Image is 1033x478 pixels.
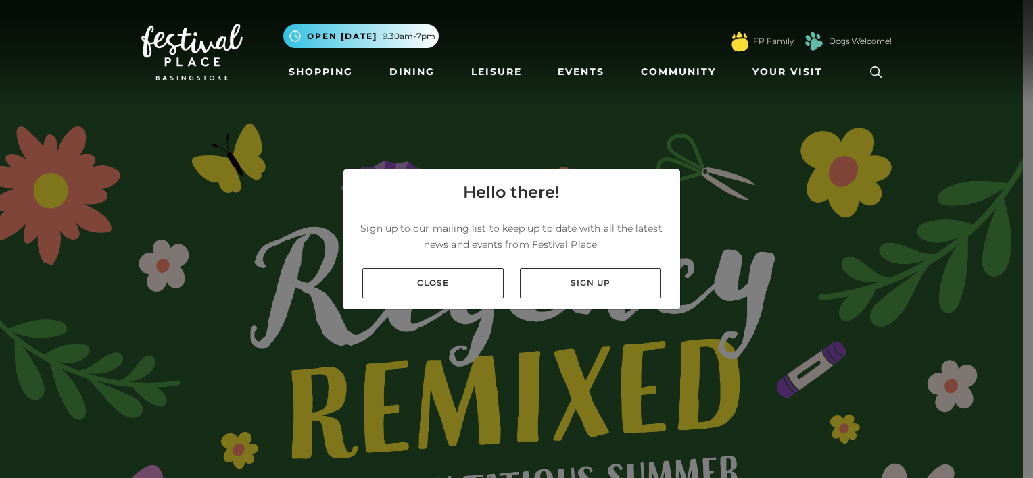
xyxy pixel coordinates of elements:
a: Close [362,268,504,298]
a: Community [635,59,721,84]
a: Dining [384,59,440,84]
span: 9.30am-7pm [383,30,435,43]
span: Your Visit [752,65,823,79]
p: Sign up to our mailing list to keep up to date with all the latest news and events from Festival ... [354,220,669,253]
a: Shopping [283,59,358,84]
a: FP Family [753,35,794,47]
h4: Hello there! [463,180,560,205]
a: Events [552,59,610,84]
span: Open [DATE] [307,30,377,43]
a: Dogs Welcome! [829,35,892,47]
a: Sign up [520,268,661,298]
a: Leisure [466,59,527,84]
button: Open [DATE] 9.30am-7pm [283,24,439,48]
a: Your Visit [747,59,835,84]
img: Festival Place Logo [141,24,243,80]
